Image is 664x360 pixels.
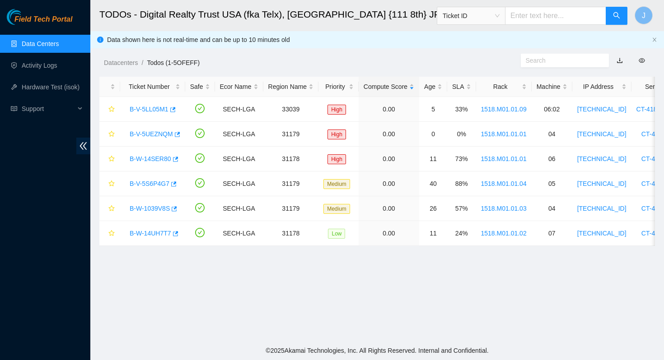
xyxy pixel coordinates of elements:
[359,171,419,196] td: 0.00
[22,83,79,91] a: Hardware Test (isok)
[359,122,419,147] td: 0.00
[359,97,419,122] td: 0.00
[419,171,447,196] td: 40
[447,147,476,171] td: 73%
[76,138,90,154] span: double-left
[108,230,115,237] span: star
[195,153,205,163] span: check-circle
[447,171,476,196] td: 88%
[481,106,527,113] a: 1518.M01.01.09
[263,147,319,171] td: 31178
[481,130,527,138] a: 1518.M01.01.01
[532,147,572,171] td: 06
[639,57,645,64] span: eye
[532,221,572,246] td: 07
[215,122,263,147] td: SECH-LGA
[130,205,170,212] a: B-W-1039V8S
[195,228,205,237] span: check-circle
[104,226,115,240] button: star
[419,196,447,221] td: 26
[447,196,476,221] td: 57%
[443,9,500,23] span: Ticket ID
[447,122,476,147] td: 0%
[14,15,72,24] span: Field Tech Portal
[532,122,572,147] td: 04
[359,196,419,221] td: 0.00
[215,147,263,171] td: SECH-LGA
[195,129,205,138] span: check-circle
[90,341,664,360] footer: © 2025 Akamai Technologies, Inc. All Rights Reserved. Internal and Confidential.
[147,59,200,66] a: Todos (1-5OFEFF)
[526,55,597,65] input: Search
[481,205,527,212] a: 1518.M01.01.03
[613,12,620,20] span: search
[22,100,75,118] span: Support
[481,230,527,237] a: 1518.M01.01.02
[419,122,447,147] td: 0
[481,180,527,187] a: 1518.M01.01.04
[195,104,205,113] span: check-circle
[11,106,17,112] span: read
[532,97,572,122] td: 06:02
[108,205,115,212] span: star
[327,154,346,164] span: High
[323,179,350,189] span: Medium
[328,229,345,239] span: Low
[577,180,627,187] a: [TECHNICAL_ID]
[215,221,263,246] td: SECH-LGA
[419,221,447,246] td: 11
[359,147,419,171] td: 0.00
[447,97,476,122] td: 33%
[263,122,319,147] td: 31179
[263,221,319,246] td: 31178
[419,147,447,171] td: 11
[7,9,46,25] img: Akamai Technologies
[652,37,657,43] button: close
[532,171,572,196] td: 05
[215,97,263,122] td: SECH-LGA
[532,196,572,221] td: 04
[130,230,171,237] a: B-W-14UH7T7
[577,205,627,212] a: [TECHNICAL_ID]
[7,16,72,28] a: Akamai TechnologiesField Tech Portal
[577,130,627,138] a: [TECHNICAL_ID]
[108,131,115,138] span: star
[635,6,653,24] button: J
[22,62,57,69] a: Activity Logs
[577,155,627,162] a: [TECHNICAL_ID]
[606,7,627,25] button: search
[263,196,319,221] td: 31179
[577,106,627,113] a: [TECHNICAL_ID]
[505,7,606,25] input: Enter text here...
[327,105,346,115] span: High
[323,204,350,214] span: Medium
[104,102,115,116] button: star
[130,130,173,138] a: B-V-5UEZNQM
[652,37,657,42] span: close
[447,221,476,246] td: 24%
[195,203,205,212] span: check-circle
[141,59,143,66] span: /
[577,230,627,237] a: [TECHNICAL_ID]
[104,201,115,216] button: star
[617,57,623,64] a: download
[108,156,115,163] span: star
[104,127,115,141] button: star
[130,155,171,162] a: B-W-14SER80
[104,176,115,191] button: star
[359,221,419,246] td: 0.00
[327,129,346,139] span: High
[104,152,115,166] button: star
[22,40,59,47] a: Data Centers
[108,106,115,113] span: star
[419,97,447,122] td: 5
[104,59,138,66] a: Datacenters
[481,155,527,162] a: 1518.M01.01.01
[130,180,169,187] a: B-V-5S6P4G7
[215,196,263,221] td: SECH-LGA
[195,178,205,188] span: check-circle
[215,171,263,196] td: SECH-LGA
[108,180,115,188] span: star
[263,171,319,196] td: 31179
[610,53,630,68] button: download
